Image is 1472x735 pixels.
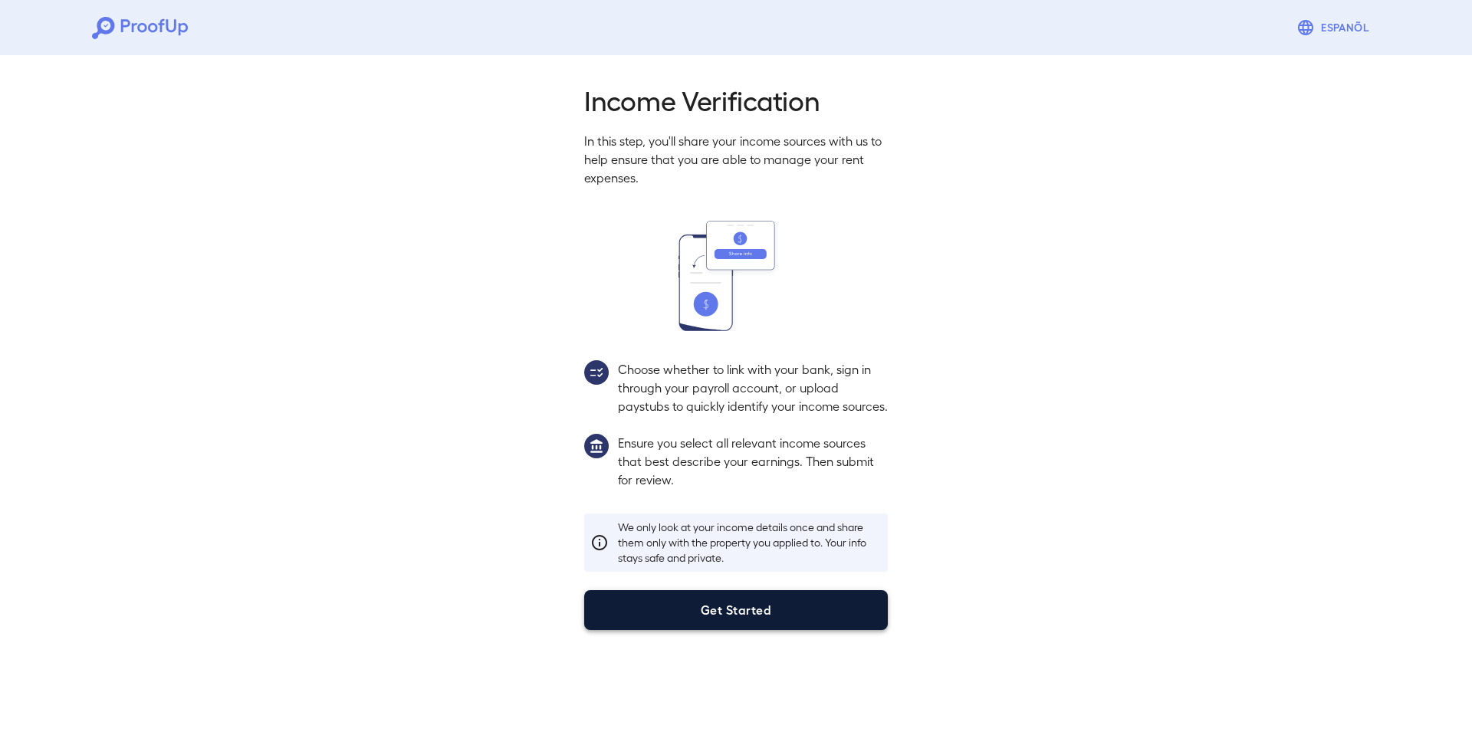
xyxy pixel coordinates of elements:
[584,434,609,458] img: group1.svg
[678,221,793,331] img: transfer_money.svg
[584,590,888,630] button: Get Started
[584,132,888,187] p: In this step, you'll share your income sources with us to help ensure that you are able to manage...
[584,83,888,116] h2: Income Verification
[584,360,609,385] img: group2.svg
[618,434,888,489] p: Ensure you select all relevant income sources that best describe your earnings. Then submit for r...
[1290,12,1380,43] button: Espanõl
[618,520,882,566] p: We only look at your income details once and share them only with the property you applied to. Yo...
[618,360,888,415] p: Choose whether to link with your bank, sign in through your payroll account, or upload paystubs t...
